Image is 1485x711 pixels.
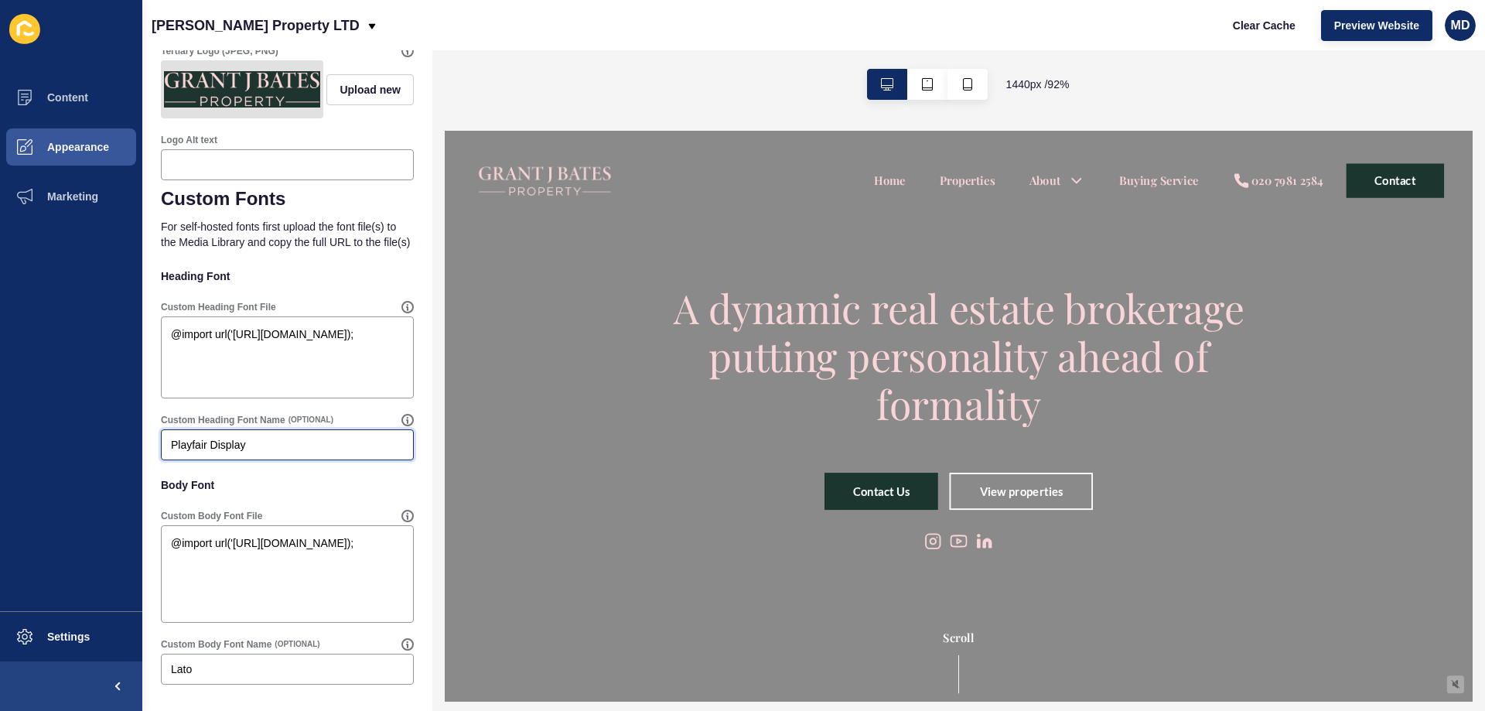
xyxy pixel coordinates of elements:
[874,45,952,63] div: 020 7981 2584
[161,210,414,259] p: For self-hosted fonts first upload the font file(s) to the Media Library and copy the full URL to...
[1451,18,1470,33] span: MD
[288,415,333,426] span: (OPTIONAL)
[31,8,186,101] img: Company logo
[152,6,360,45] p: [PERSON_NAME] Property LTD
[161,414,285,426] label: Custom Heading Font Name
[161,188,414,210] h1: Custom Fonts
[234,166,879,321] h1: A dynamic real estate brokerage putting personality ahead of formality
[163,528,411,620] textarea: @import url('[URL][DOMAIN_NAME]);
[1220,10,1309,41] button: Clear Cache
[164,63,320,115] img: c384b8b31d86fb69325e350d72f05034.png
[731,45,817,63] a: Buying Service
[161,638,271,651] label: Custom Body Font Name
[275,639,319,650] span: (OPTIONAL)
[465,45,500,63] a: Home
[161,45,278,57] label: Tertiary Logo (JPEG, PNG)
[161,510,262,522] label: Custom Body Font File
[6,540,1108,610] div: Scroll
[547,371,702,411] a: View properties
[411,371,535,411] a: Contact Us
[977,36,1083,73] a: Contact
[163,319,411,396] textarea: @import url('[URL][DOMAIN_NAME]);
[633,45,668,63] a: About
[340,82,401,97] span: Upload new
[161,134,217,146] label: Logo Alt text
[161,468,414,502] p: Body Font
[536,45,596,63] a: Properties
[854,45,952,63] a: 020 7981 2584
[1006,77,1070,92] span: 1440 px / 92 %
[326,74,414,105] button: Upload new
[1321,10,1432,41] button: Preview Website
[161,259,414,293] p: Heading Font
[1334,18,1419,33] span: Preview Website
[1233,18,1296,33] span: Clear Cache
[161,301,276,313] label: Custom Heading Font File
